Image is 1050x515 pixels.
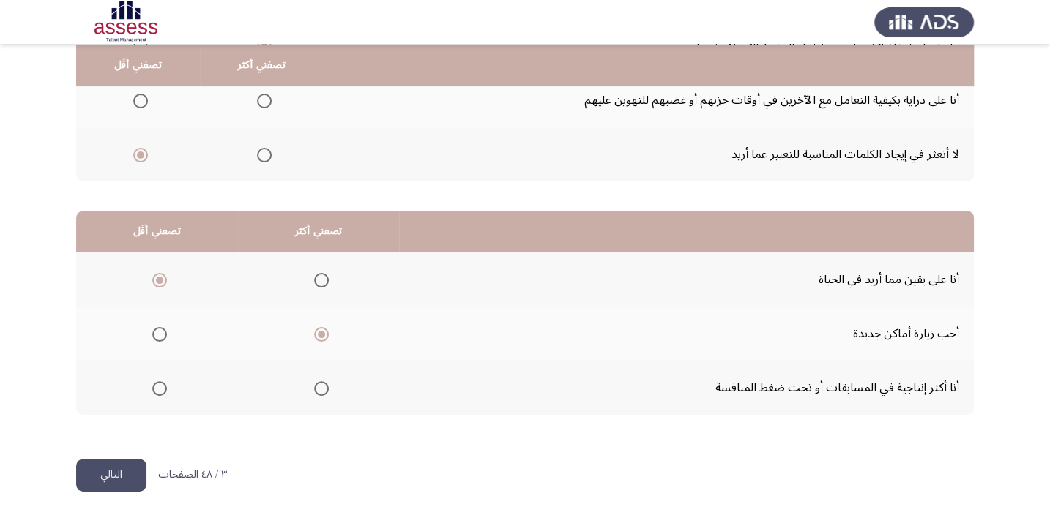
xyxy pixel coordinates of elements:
mat-radio-group: Select an option [146,267,167,292]
mat-radio-group: Select an option [308,375,329,400]
mat-radio-group: Select an option [146,375,167,400]
img: Assessment logo of OCM R1 ASSESS [76,1,176,42]
td: أنا على يقين مما أريد في الحياة [399,252,974,307]
mat-radio-group: Select an option [146,321,167,346]
td: أنا أكثر إنتاجية في المسابقات أو تحت ضغط المنافسة [399,361,974,415]
td: أنا على دراية بكيفية التعامل مع الآخرين في أوقات حزنهم أو غضبهم للتهوين عليهم [324,73,974,127]
p: ٣ / ٤٨ الصفحات [158,469,227,481]
mat-radio-group: Select an option [127,142,148,167]
img: Assess Talent Management logo [874,1,974,42]
mat-radio-group: Select an option [251,88,272,113]
mat-radio-group: Select an option [308,321,329,346]
th: تصفني أقَل [76,211,238,252]
td: أحب زيارة أماكن جديدة [399,307,974,361]
td: لا أتعثر في إيجاد الكلمات المناسبة للتعبير عما أريد [324,127,974,181]
mat-radio-group: Select an option [251,142,272,167]
th: تصفني أقَل [76,45,200,86]
th: تصفني أكثر [200,45,324,86]
mat-radio-group: Select an option [308,267,329,292]
mat-radio-group: Select an option [127,88,148,113]
button: load next page [76,459,146,492]
th: تصفني أكثر [238,211,400,252]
